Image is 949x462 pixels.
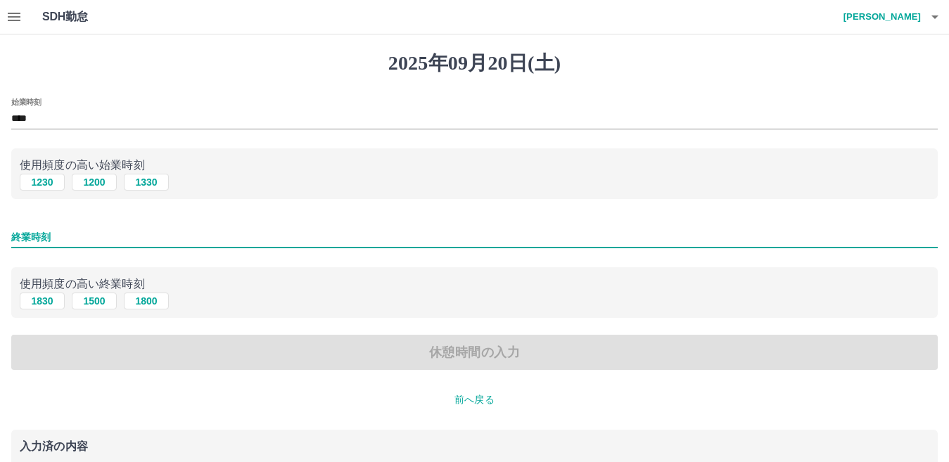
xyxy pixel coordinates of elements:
[20,276,929,293] p: 使用頻度の高い終業時刻
[124,174,169,191] button: 1330
[11,392,938,407] p: 前へ戻る
[20,293,65,309] button: 1830
[11,96,41,107] label: 始業時刻
[20,441,929,452] p: 入力済の内容
[72,293,117,309] button: 1500
[124,293,169,309] button: 1800
[11,51,938,75] h1: 2025年09月20日(土)
[20,157,929,174] p: 使用頻度の高い始業時刻
[72,174,117,191] button: 1200
[20,174,65,191] button: 1230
